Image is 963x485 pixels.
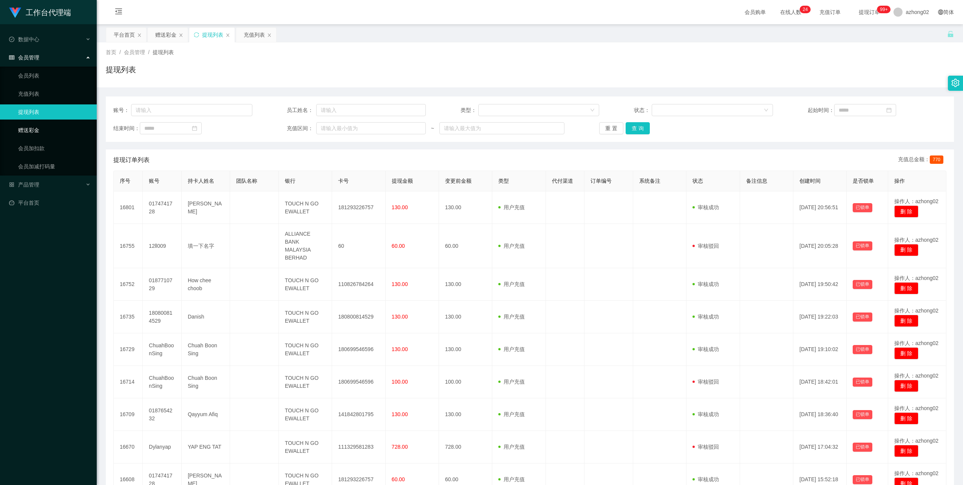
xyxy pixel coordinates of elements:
[131,104,252,116] input: 请输入
[182,191,230,224] td: [PERSON_NAME]
[894,275,939,281] span: 操作人：azhong02
[498,314,525,320] span: 用户充值
[498,444,525,450] span: 用户充值
[236,178,257,184] span: 团队名称
[143,333,182,366] td: ChuahBoonSing
[894,205,918,218] button: 删 除
[244,28,265,42] div: 充值列表
[182,431,230,463] td: YAP ENG TAT
[9,37,14,42] i: 图标: check-circle-o
[392,281,408,287] span: 130.00
[951,79,960,87] i: 图标: setting
[18,104,91,120] a: 提现列表
[182,301,230,333] td: Danish
[149,178,159,184] span: 账号
[143,398,182,431] td: 0187654232
[498,379,525,385] span: 用户充值
[498,411,525,417] span: 用户充值
[894,315,918,327] button: 删 除
[279,431,332,463] td: TOUCH N GO EWALLET
[764,108,768,113] i: 图标: down
[938,9,943,15] i: 图标: global
[439,301,492,333] td: 130.00
[746,178,767,184] span: 备注信息
[894,412,918,424] button: 删 除
[182,398,230,431] td: Qayyum Afiq
[182,366,230,398] td: Chuah Boon Sing
[692,243,719,249] span: 审核驳回
[18,141,91,156] a: 会员加扣款
[338,178,349,184] span: 卡号
[392,444,408,450] span: 728.00
[9,195,91,210] a: 图标: dashboard平台首页
[461,106,478,114] span: 类型：
[853,345,872,354] button: 已锁单
[194,32,199,37] i: 图标: sync
[808,106,834,114] span: 起始时间：
[153,49,174,55] span: 提现列表
[800,6,811,13] sup: 24
[332,333,385,366] td: 180699546596
[439,122,565,134] input: 请输入最大值为
[392,204,408,210] span: 130.00
[392,411,408,417] span: 130.00
[793,431,847,463] td: [DATE] 17:04:32
[894,445,918,457] button: 删 除
[898,155,946,165] div: 充值总金额：
[316,122,426,134] input: 请输入最小值为
[803,6,805,13] p: 2
[106,49,116,55] span: 首页
[155,28,176,42] div: 赠送彩金
[192,126,197,131] i: 图标: calendar
[590,178,612,184] span: 订单编号
[498,204,525,210] span: 用户充值
[439,333,492,366] td: 130.00
[853,312,872,322] button: 已锁单
[894,244,918,256] button: 删 除
[143,366,182,398] td: ChuahBoonSing
[894,347,918,359] button: 删 除
[894,373,939,379] span: 操作人：azhong02
[692,314,719,320] span: 审核成功
[279,301,332,333] td: TOUCH N GO EWALLET
[853,280,872,289] button: 已锁单
[853,443,872,452] button: 已锁单
[626,122,650,134] button: 查 询
[18,68,91,83] a: 会员列表
[188,178,214,184] span: 持卡人姓名
[9,9,71,15] a: 工作台代理端
[816,9,844,15] span: 充值订单
[113,124,140,132] span: 结束时间：
[182,224,230,268] td: 填一下名字
[692,411,719,417] span: 审核成功
[793,301,847,333] td: [DATE] 19:22:03
[106,0,131,25] i: 图标: menu-fold
[143,301,182,333] td: 180800814529
[639,178,660,184] span: 系统备注
[853,410,872,419] button: 已锁单
[285,178,295,184] span: 银行
[114,224,143,268] td: 16755
[439,268,492,301] td: 130.00
[332,191,385,224] td: 181293226757
[793,333,847,366] td: [DATE] 19:10:02
[332,268,385,301] td: 110826784264
[793,191,847,224] td: [DATE] 20:56:51
[634,106,652,114] span: 状态：
[930,155,943,164] span: 770
[776,9,805,15] span: 在线人数
[793,366,847,398] td: [DATE] 18:42:01
[26,0,71,25] h1: 工作台代理端
[853,378,872,387] button: 已锁单
[106,64,136,75] h1: 提现列表
[498,476,525,482] span: 用户充值
[793,224,847,268] td: [DATE] 20:05:28
[886,107,892,113] i: 图标: calendar
[143,224,182,268] td: 12ll009
[137,33,142,37] i: 图标: close
[692,476,719,482] span: 审核成功
[894,340,939,346] span: 操作人：azhong02
[114,431,143,463] td: 16670
[332,301,385,333] td: 180800814529
[18,86,91,101] a: 充值列表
